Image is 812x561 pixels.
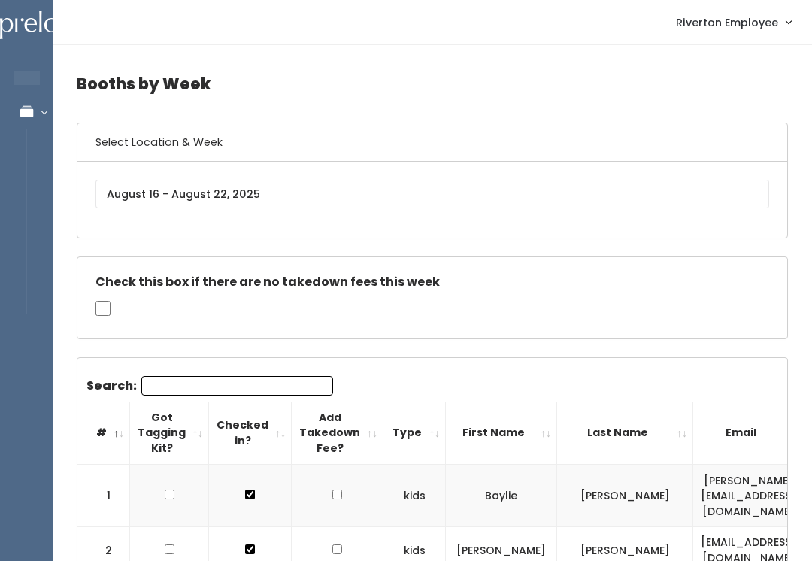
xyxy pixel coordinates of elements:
[383,465,446,527] td: kids
[86,376,333,396] label: Search:
[77,465,130,527] td: 1
[557,402,693,464] th: Last Name: activate to sort column ascending
[77,63,788,105] h4: Booths by Week
[557,465,693,527] td: [PERSON_NAME]
[292,402,383,464] th: Add Takedown Fee?: activate to sort column ascending
[95,275,769,289] h5: Check this box if there are no takedown fees this week
[446,402,557,464] th: First Name: activate to sort column ascending
[693,402,804,464] th: Email: activate to sort column ascending
[77,402,130,464] th: #: activate to sort column descending
[661,6,806,38] a: Riverton Employee
[77,123,787,162] h6: Select Location & Week
[383,402,446,464] th: Type: activate to sort column ascending
[130,402,209,464] th: Got Tagging Kit?: activate to sort column ascending
[141,376,333,396] input: Search:
[209,402,292,464] th: Checked in?: activate to sort column ascending
[446,465,557,527] td: Baylie
[95,180,769,208] input: August 16 - August 22, 2025
[693,465,804,527] td: [PERSON_NAME][EMAIL_ADDRESS][DOMAIN_NAME]
[676,14,778,31] span: Riverton Employee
